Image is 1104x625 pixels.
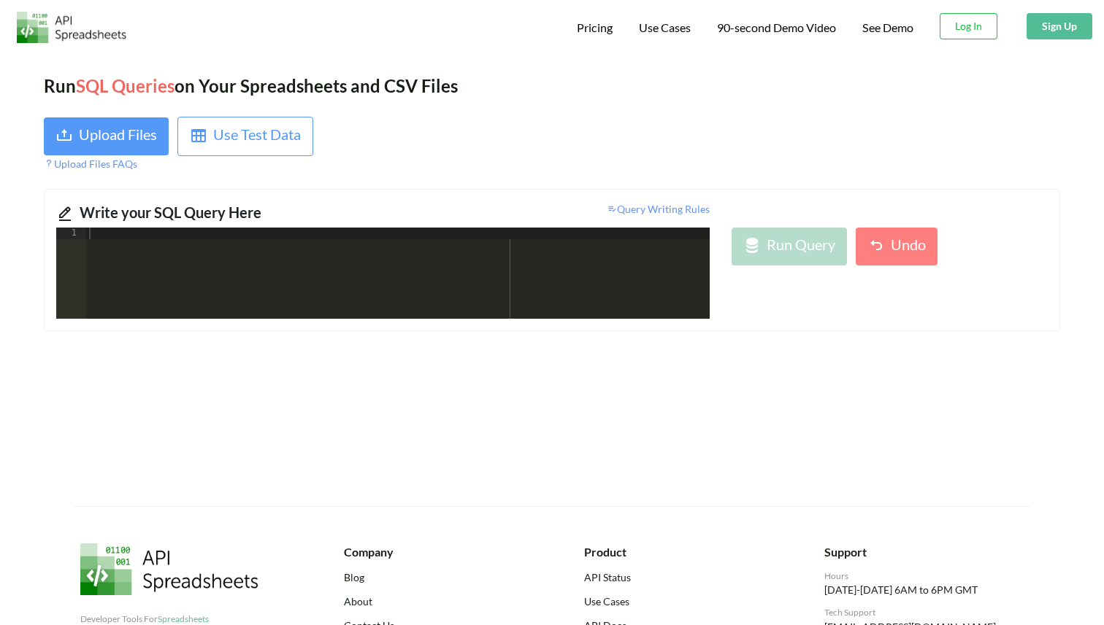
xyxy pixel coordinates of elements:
[824,583,1024,597] p: [DATE]-[DATE] 6AM to 6PM GMT
[177,117,313,156] button: Use Test Data
[213,123,301,150] div: Use Test Data
[891,233,926,260] div: Undo
[732,228,847,265] button: Run Query
[17,12,126,43] img: Logo.png
[44,117,169,155] button: Upload Files
[76,75,175,96] span: SQL Queries
[824,570,1024,583] div: Hours
[79,123,157,150] div: Upload Files
[80,613,209,624] span: Developer Tools For
[824,606,1024,619] div: Tech Support
[44,73,1060,99] div: Run on Your Spreadsheets and CSV Files
[80,201,372,228] div: Write your SQL Query Here
[940,13,997,39] button: Log In
[584,570,783,585] a: API Status
[607,203,710,215] span: Query Writing Rules
[584,594,783,609] a: Use Cases
[80,543,258,594] img: API Spreadsheets Logo
[824,543,1024,561] div: Support
[344,570,543,585] a: Blog
[767,233,835,260] div: Run Query
[56,228,86,239] div: 1
[856,228,938,265] button: Undo
[1027,13,1092,39] button: Sign Up
[344,594,543,609] a: About
[584,543,783,561] div: Product
[577,20,613,34] span: Pricing
[862,20,913,36] a: See Demo
[44,158,137,170] span: Upload Files FAQs
[717,22,836,34] span: 90-second Demo Video
[344,543,543,561] div: Company
[158,613,209,624] span: Spreadsheets
[639,20,691,34] span: Use Cases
